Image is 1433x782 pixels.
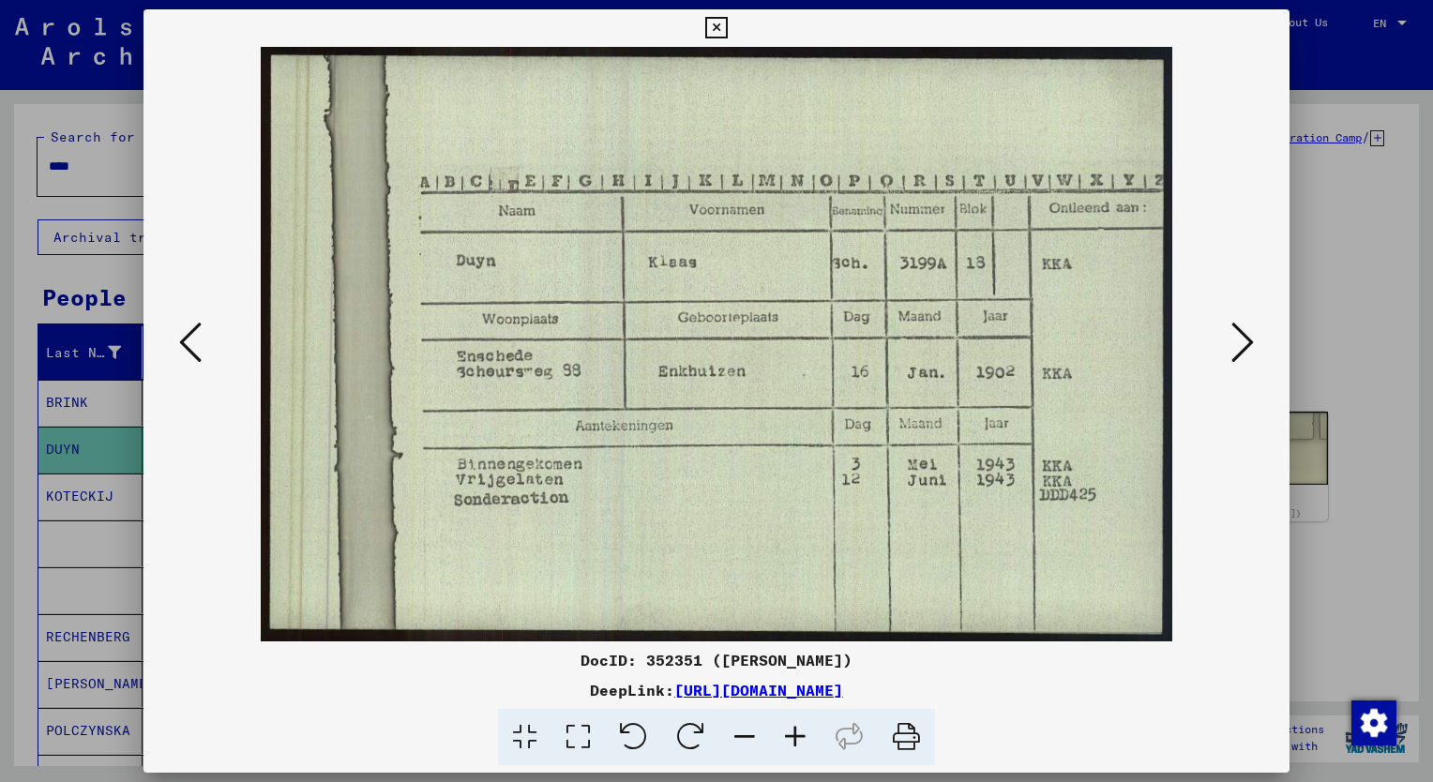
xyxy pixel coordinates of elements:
[1350,699,1395,744] div: Change consent
[143,679,1290,701] div: DeepLink:
[143,649,1290,671] div: DocID: 352351 ([PERSON_NAME])
[1351,700,1396,745] img: Change consent
[674,681,843,699] a: [URL][DOMAIN_NAME]
[207,47,1226,641] img: 001.jpg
